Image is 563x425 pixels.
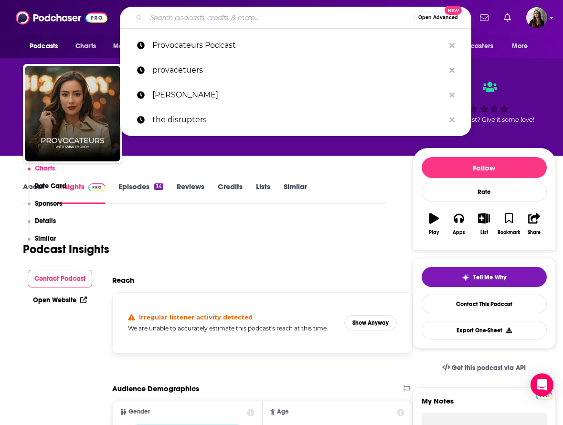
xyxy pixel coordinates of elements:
[414,12,462,23] button: Open AdvancedNew
[512,40,528,53] span: More
[526,7,547,28] img: User Profile
[445,6,462,15] span: New
[128,409,150,415] span: Gender
[435,356,534,380] a: Get this podcast via API
[498,230,520,235] div: Bookmark
[218,182,243,204] a: Credits
[106,37,159,55] button: open menu
[113,40,147,53] span: Monitoring
[152,58,445,83] p: provacetuers
[528,230,541,235] div: Share
[497,207,521,241] button: Bookmark
[422,267,547,287] button: tell me why sparkleTell Me Why
[480,230,488,235] div: List
[422,157,547,178] button: Follow
[277,409,289,415] span: Age
[526,7,547,28] span: Logged in as bnmartinn
[453,230,465,235] div: Apps
[177,182,204,204] a: Reviews
[128,325,337,332] h5: We are unable to accurately estimate this podcast's reach at this time.
[422,182,547,202] div: Rate
[154,183,163,190] div: 34
[152,83,445,107] p: steve trang
[152,107,445,132] p: the disrupters
[118,182,163,204] a: Episodes34
[28,217,56,234] button: Details
[422,396,547,413] label: My Notes
[28,182,67,200] button: Rate Card
[422,295,547,313] a: Contact This Podcast
[429,230,439,235] div: Play
[16,9,107,27] img: Podchaser - Follow, Share and Rate Podcasts
[422,321,547,340] button: Export One-Sheet
[146,10,414,25] input: Search podcasts, credits, & more...
[75,40,96,53] span: Charts
[476,10,492,26] a: Show notifications dropdown
[35,217,56,225] p: Details
[418,15,458,20] span: Open Advanced
[413,73,556,132] div: Good podcast? Give it some love!
[120,107,471,132] a: the disrupters
[521,207,546,241] button: Share
[452,364,526,372] span: Get this podcast via API
[139,313,253,321] h4: Irregular listener activity detected
[28,234,57,252] button: Similar
[35,182,66,190] p: Rate Card
[441,37,507,55] button: open menu
[256,182,270,204] a: Lists
[434,116,534,123] span: Good podcast? Give it some love!
[284,182,307,204] a: Similar
[23,242,109,256] h1: Podcast Insights
[112,384,199,393] h2: Audience Demographics
[531,373,553,396] div: Open Intercom Messenger
[344,315,397,330] button: Show Anyway
[35,200,62,208] p: Sponsors
[120,58,471,83] a: provacetuers
[23,37,70,55] button: open menu
[35,234,56,243] p: Similar
[112,276,134,285] h2: Reach
[500,10,515,26] a: Show notifications dropdown
[526,7,547,28] button: Show profile menu
[505,37,540,55] button: open menu
[446,207,471,241] button: Apps
[473,274,506,281] span: Tell Me Why
[33,296,87,304] a: Open Website
[462,274,469,281] img: tell me why sparkle
[152,33,445,58] p: Provocateurs Podcast
[28,270,93,287] button: Contact Podcast
[30,40,58,53] span: Podcasts
[120,7,471,29] div: Search podcasts, credits, & more...
[120,33,471,58] a: Provocateurs Podcast
[471,207,496,241] button: List
[88,183,105,191] img: Podchaser Pro
[422,207,446,241] button: Play
[25,66,120,161] img: Provocateurs
[28,200,63,217] button: Sponsors
[120,83,471,107] a: [PERSON_NAME]
[23,182,44,204] a: About
[69,37,102,55] a: Charts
